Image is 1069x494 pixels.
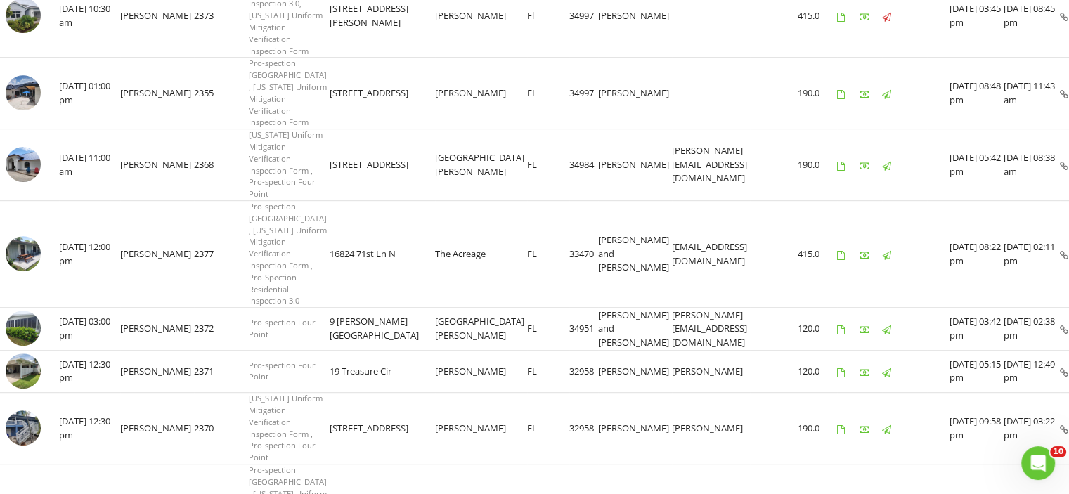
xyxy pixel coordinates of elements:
span: Pro-spection [GEOGRAPHIC_DATA] , [US_STATE] Uniform Mitigation Verification Inspection Form [249,58,327,127]
span: Pro-spection Four Point [249,317,316,339]
td: [DATE] 11:00 am [59,129,120,201]
td: The Acreage [435,201,527,308]
td: [PERSON_NAME] and [PERSON_NAME] [598,308,672,351]
td: [PERSON_NAME] [435,350,527,393]
td: 2355 [194,58,249,129]
td: 2370 [194,393,249,464]
td: [PERSON_NAME] [598,58,672,129]
td: [DATE] 01:00 pm [59,58,120,129]
td: FL [527,129,569,201]
td: 2371 [194,350,249,393]
td: 415.0 [798,201,837,308]
td: 190.0 [798,58,837,129]
td: [PERSON_NAME] [672,350,750,393]
td: [DATE] 12:49 pm [1004,350,1060,393]
td: [EMAIL_ADDRESS][DOMAIN_NAME] [672,201,750,308]
td: [PERSON_NAME] [120,308,194,351]
td: FL [527,201,569,308]
span: [US_STATE] Uniform Mitigation Verification Inspection Form , Pro-spection Four Point [249,393,323,462]
td: [DATE] 03:22 pm [1004,393,1060,464]
td: [PERSON_NAME][EMAIL_ADDRESS][DOMAIN_NAME] [672,308,750,351]
td: [PERSON_NAME] [435,393,527,464]
td: [DATE] 08:48 pm [950,58,1004,129]
td: 2377 [194,201,249,308]
td: [PERSON_NAME] [435,58,527,129]
td: 33470 [569,201,598,308]
td: [DATE] 02:38 pm [1004,308,1060,351]
img: image_processing20250825883sspov.jpeg [6,236,41,271]
td: 120.0 [798,308,837,351]
td: 34951 [569,308,598,351]
td: 16824 71st Ln N [330,201,435,308]
td: [PERSON_NAME] [598,393,672,464]
span: Pro-spection [GEOGRAPHIC_DATA] , [US_STATE] Uniform Mitigation Verification Inspection Form , Pro... [249,201,327,306]
td: [DATE] 09:58 pm [950,393,1004,464]
img: image_processing2025082482s3kovd.jpeg [6,311,41,346]
img: image_processing20250826886o4a12.jpeg [6,75,41,110]
td: 34984 [569,129,598,201]
td: [PERSON_NAME] [120,350,194,393]
iframe: Intercom live chat [1021,446,1055,480]
td: FL [527,350,569,393]
td: [PERSON_NAME][EMAIL_ADDRESS][DOMAIN_NAME] [672,129,750,201]
td: 32958 [569,350,598,393]
img: image_processing2025082694aen4em.jpeg [6,147,41,182]
td: FL [527,58,569,129]
td: 2368 [194,129,249,201]
td: [PERSON_NAME] and [PERSON_NAME] [598,201,672,308]
img: image_processing2025082479brhvmw.jpeg [6,410,41,446]
td: [PERSON_NAME] [672,393,750,464]
td: [PERSON_NAME] [120,58,194,129]
td: [DATE] 05:15 pm [950,350,1004,393]
td: [DATE] 03:00 pm [59,308,120,351]
td: [DATE] 12:30 pm [59,393,120,464]
td: [PERSON_NAME] [598,350,672,393]
td: 190.0 [798,129,837,201]
td: [DATE] 08:38 am [1004,129,1060,201]
td: 32958 [569,393,598,464]
img: image_processing2025082385d1wkli.jpeg [6,353,41,389]
td: [PERSON_NAME] [120,201,194,308]
td: 190.0 [798,393,837,464]
td: 34997 [569,58,598,129]
td: FL [527,308,569,351]
td: [PERSON_NAME] [598,129,672,201]
span: [US_STATE] Uniform Mitigation Verification Inspection Form , Pro-spection Four Point [249,129,323,199]
td: [DATE] 12:00 pm [59,201,120,308]
td: [DATE] 03:42 pm [950,308,1004,351]
td: FL [527,393,569,464]
td: [DATE] 12:30 pm [59,350,120,393]
td: [PERSON_NAME] [120,129,194,201]
span: 10 [1050,446,1066,457]
td: [GEOGRAPHIC_DATA][PERSON_NAME] [435,308,527,351]
td: [STREET_ADDRESS] [330,129,435,201]
td: 19 Treasure Cir [330,350,435,393]
td: [DATE] 08:22 pm [950,201,1004,308]
td: [PERSON_NAME] [120,393,194,464]
td: 2372 [194,308,249,351]
td: [DATE] 02:11 pm [1004,201,1060,308]
td: [DATE] 05:42 pm [950,129,1004,201]
td: [DATE] 11:43 am [1004,58,1060,129]
td: [STREET_ADDRESS] [330,393,435,464]
td: 120.0 [798,350,837,393]
td: [STREET_ADDRESS] [330,58,435,129]
td: 9 [PERSON_NAME][GEOGRAPHIC_DATA] [330,308,435,351]
span: Pro-spection Four Point [249,360,316,382]
td: [GEOGRAPHIC_DATA][PERSON_NAME] [435,129,527,201]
